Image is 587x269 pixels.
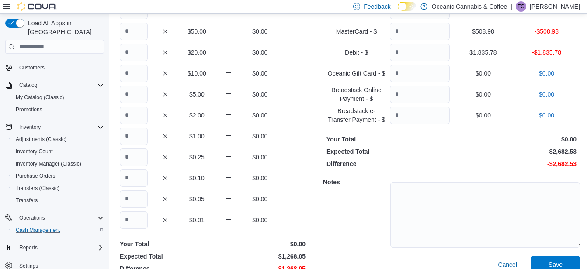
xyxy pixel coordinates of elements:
input: Quantity [120,107,148,124]
button: Inventory Manager (Classic) [9,158,108,170]
span: TC [518,1,524,12]
p: -$1,835.78 [517,48,577,57]
p: $0.00 [215,240,306,248]
a: Cash Management [12,225,63,235]
p: $0.05 [183,195,211,203]
p: $0.00 [246,216,274,224]
span: Customers [16,62,104,73]
button: Promotions [9,103,108,116]
p: $0.00 [453,90,513,99]
button: Inventory [16,122,44,132]
span: Cash Management [16,227,60,234]
input: Quantity [390,44,450,61]
p: -$508.98 [517,27,577,36]
input: Quantity [120,128,148,145]
button: Adjustments (Classic) [9,133,108,145]
a: Adjustments (Classic) [12,134,70,145]
input: Quantity [120,190,148,208]
p: Difference [326,159,450,168]
a: My Catalog (Classic) [12,92,68,103]
span: Transfers [12,195,104,206]
a: Promotions [12,104,46,115]
p: $5.00 [183,90,211,99]
p: [PERSON_NAME] [530,1,580,12]
p: $2,682.53 [453,147,577,156]
input: Quantity [120,148,148,166]
input: Quantity [390,107,450,124]
img: Cova [17,2,57,11]
p: $1,835.78 [453,48,513,57]
button: Reports [16,242,41,253]
span: Transfers (Classic) [16,185,59,192]
span: Load All Apps in [GEOGRAPHIC_DATA] [24,19,104,36]
p: Debit - $ [326,48,386,57]
a: Purchase Orders [12,171,59,181]
p: $0.01 [183,216,211,224]
p: $0.00 [246,111,274,120]
span: Catalog [16,80,104,90]
input: Quantity [120,65,148,82]
a: Transfers (Classic) [12,183,63,193]
input: Quantity [120,44,148,61]
p: $508.98 [453,27,513,36]
input: Quantity [390,65,450,82]
span: Cancel [498,260,517,269]
a: Transfers [12,195,41,206]
h5: Notes [323,173,389,191]
p: $0.00 [453,111,513,120]
p: $0.00 [246,174,274,183]
button: Catalog [2,79,108,91]
p: $0.10 [183,174,211,183]
p: $2.00 [183,111,211,120]
p: Expected Total [326,147,450,156]
span: Cash Management [12,225,104,235]
p: Oceanic Cannabis & Coffee [432,1,507,12]
input: Quantity [120,23,148,40]
p: $0.00 [246,27,274,36]
p: $20.00 [183,48,211,57]
p: $10.00 [183,69,211,78]
span: Purchase Orders [16,172,56,179]
input: Quantity [120,86,148,103]
p: $0.25 [183,153,211,162]
span: Customers [19,64,45,71]
span: Adjustments (Classic) [12,134,104,145]
p: Expected Total [120,252,211,261]
input: Quantity [120,169,148,187]
input: Dark Mode [398,2,416,11]
p: $0.00 [517,90,577,99]
p: $50.00 [183,27,211,36]
p: $0.00 [517,111,577,120]
span: Reports [16,242,104,253]
span: Inventory [19,124,41,131]
p: $0.00 [246,195,274,203]
button: Transfers (Classic) [9,182,108,194]
button: Purchase Orders [9,170,108,182]
span: Promotions [12,104,104,115]
p: $0.00 [246,48,274,57]
input: Quantity [390,23,450,40]
p: Oceanic Gift Card - $ [326,69,386,78]
p: $0.00 [246,69,274,78]
input: Quantity [120,211,148,229]
p: Your Total [326,135,450,144]
span: Catalog [19,82,37,89]
span: Transfers (Classic) [12,183,104,193]
button: My Catalog (Classic) [9,91,108,103]
span: Inventory Manager (Classic) [16,160,81,167]
p: $1,268.05 [215,252,306,261]
span: My Catalog (Classic) [16,94,64,101]
span: Adjustments (Classic) [16,136,66,143]
span: Feedback [364,2,390,11]
span: Inventory Count [12,146,104,157]
button: Customers [2,61,108,74]
p: $0.00 [453,69,513,78]
button: Transfers [9,194,108,207]
p: $0.00 [246,153,274,162]
span: Promotions [16,106,42,113]
a: Inventory Count [12,146,56,157]
a: Customers [16,62,48,73]
span: Operations [19,214,45,221]
span: Purchase Orders [12,171,104,181]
